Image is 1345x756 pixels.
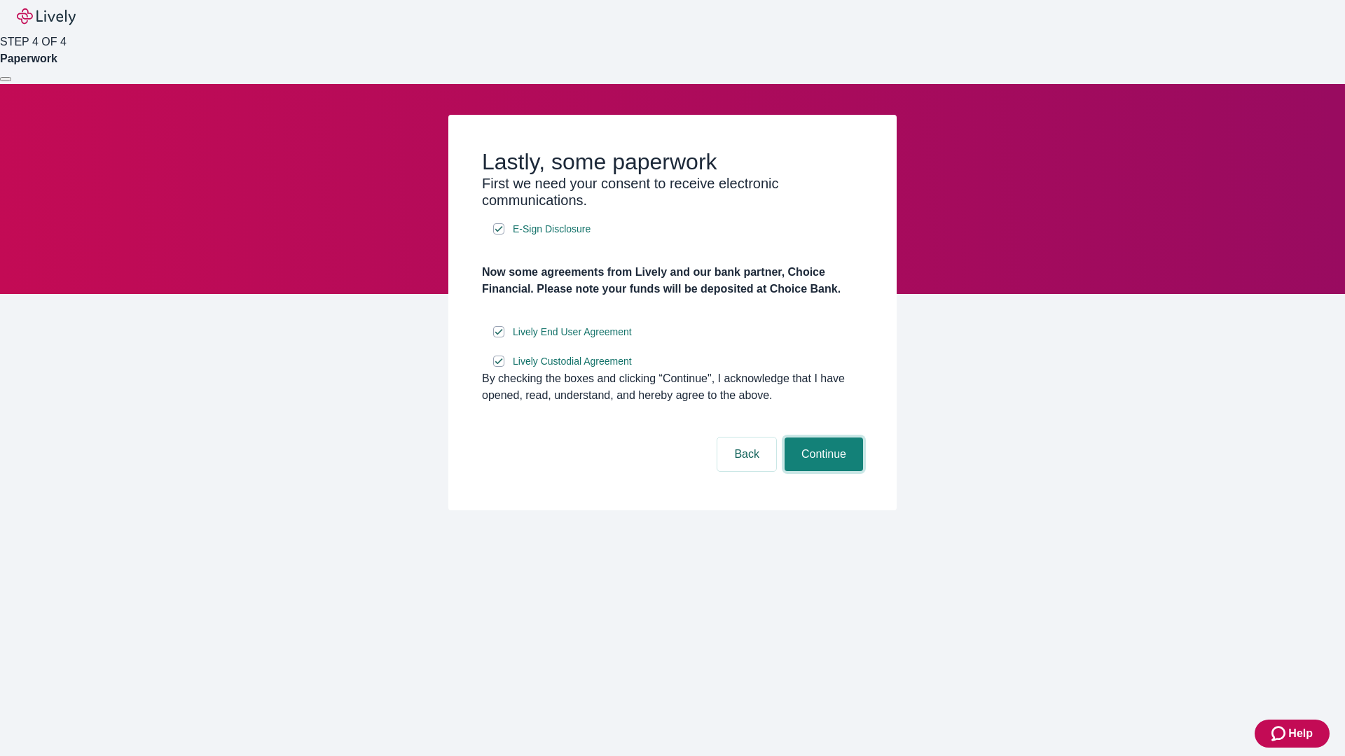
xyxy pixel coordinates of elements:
svg: Zendesk support icon [1271,725,1288,742]
span: E-Sign Disclosure [513,222,591,237]
button: Zendesk support iconHelp [1255,720,1330,748]
a: e-sign disclosure document [510,323,635,341]
div: By checking the boxes and clicking “Continue", I acknowledge that I have opened, read, understand... [482,370,863,404]
h2: Lastly, some paperwork [482,148,863,175]
span: Lively Custodial Agreement [513,354,632,369]
a: e-sign disclosure document [510,220,593,238]
span: Lively End User Agreement [513,325,632,339]
button: Continue [785,437,863,471]
a: e-sign disclosure document [510,353,635,370]
span: Help [1288,725,1313,742]
img: Lively [17,8,76,25]
button: Back [717,437,776,471]
h4: Now some agreements from Lively and our bank partner, Choice Financial. Please note your funds wi... [482,264,863,297]
h3: First we need your consent to receive electronic communications. [482,175,863,209]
